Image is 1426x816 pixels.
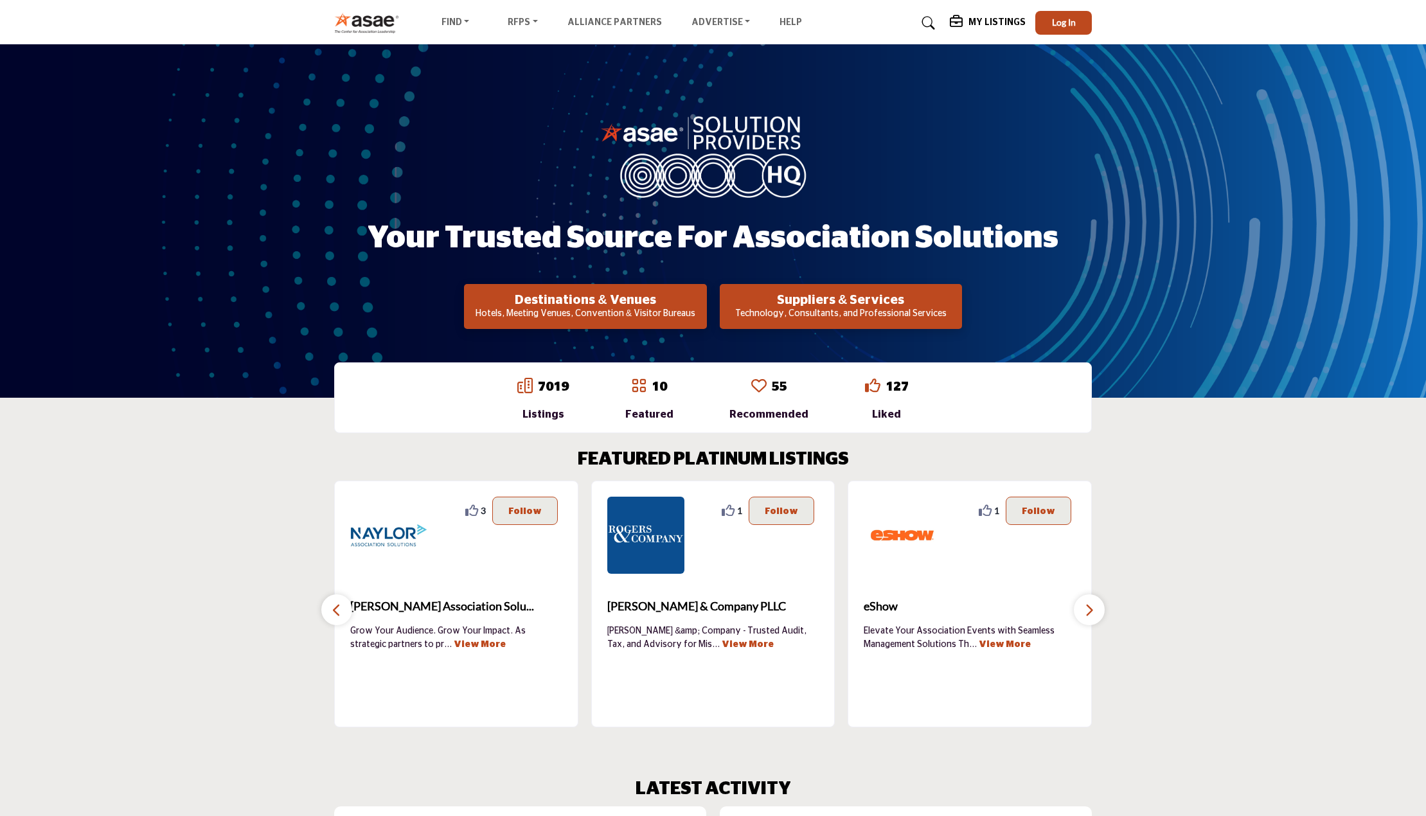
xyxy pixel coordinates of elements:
p: Hotels, Meeting Venues, Convention & Visitor Bureaus [468,308,702,321]
p: [PERSON_NAME] &amp; Company - Trusted Audit, Tax, and Advisory for Mis [607,625,819,650]
span: ... [712,640,720,649]
img: Rogers & Company PLLC [607,497,684,574]
div: Recommended [729,407,808,422]
a: Search [909,13,943,33]
span: Log In [1052,17,1076,28]
a: 10 [652,380,667,393]
a: Help [780,18,802,27]
span: ... [969,640,977,649]
a: [PERSON_NAME] Association Solu... [350,589,562,624]
b: Naylor Association Solutions [350,589,562,624]
span: [PERSON_NAME] & Company PLLC [607,598,819,615]
button: Follow [492,497,558,525]
h5: My Listings [968,17,1026,28]
a: View More [454,640,506,649]
b: Rogers & Company PLLC [607,589,819,624]
h2: FEATURED PLATINUM LISTINGS [578,449,849,471]
p: Technology, Consultants, and Professional Services [724,308,958,321]
button: Follow [1006,497,1071,525]
a: RFPs [499,14,547,32]
a: Find [432,14,479,32]
span: 1 [994,504,999,517]
h2: LATEST ACTIVITY [636,779,791,801]
img: Naylor Association Solutions [350,497,427,574]
img: Site Logo [334,12,406,33]
p: Elevate Your Association Events with Seamless Management Solutions Th [864,625,1076,650]
a: 55 [772,380,787,393]
span: [PERSON_NAME] Association Solu... [350,598,562,615]
button: Log In [1035,11,1092,35]
p: Follow [765,504,798,518]
img: eShow [864,497,941,574]
a: 7019 [538,380,569,393]
div: Featured [625,407,673,422]
a: Advertise [682,14,760,32]
div: Listings [517,407,569,422]
a: Go to Recommended [751,378,767,396]
h2: Suppliers & Services [724,292,958,308]
i: Go to Liked [865,378,880,393]
div: Liked [865,407,909,422]
a: Go to Featured [631,378,646,396]
a: Alliance Partners [567,18,662,27]
h2: Destinations & Venues [468,292,702,308]
button: Follow [749,497,814,525]
p: Follow [508,504,542,518]
span: 1 [737,504,742,517]
a: View More [979,640,1031,649]
a: 127 [886,380,909,393]
div: My Listings [950,15,1026,31]
a: eShow [864,589,1076,624]
span: eShow [864,598,1076,615]
span: 3 [481,504,486,517]
p: Follow [1022,504,1055,518]
p: Grow Your Audience. Grow Your Impact. As strategic partners to pr [350,625,562,650]
button: Destinations & Venues Hotels, Meeting Venues, Convention & Visitor Bureaus [464,284,706,329]
h1: Your Trusted Source for Association Solutions [368,218,1058,258]
button: Suppliers & Services Technology, Consultants, and Professional Services [720,284,962,329]
span: ... [444,640,452,649]
a: View More [722,640,774,649]
img: image [601,113,826,198]
a: [PERSON_NAME] & Company PLLC [607,589,819,624]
